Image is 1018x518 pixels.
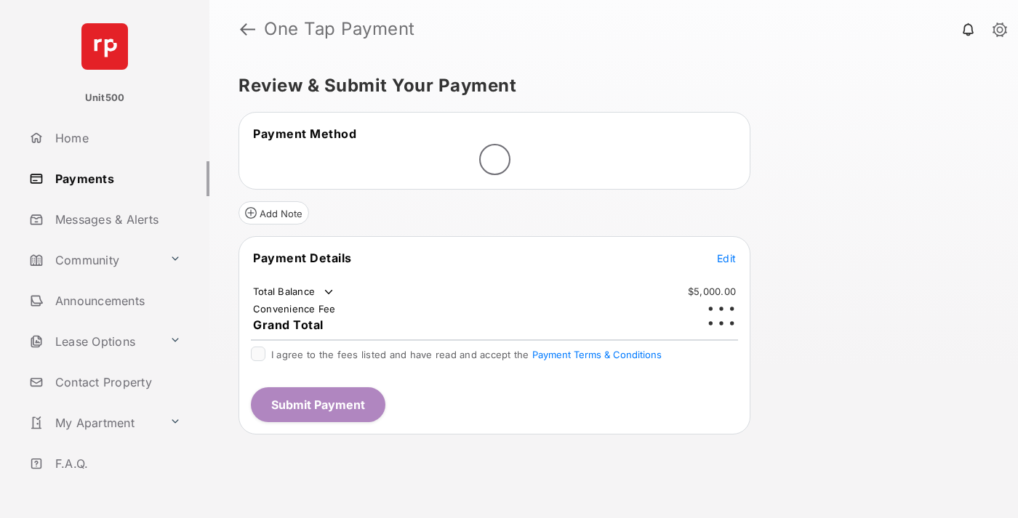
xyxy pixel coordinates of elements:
[23,324,164,359] a: Lease Options
[252,302,337,315] td: Convenience Fee
[23,405,164,440] a: My Apartment
[253,317,324,332] span: Grand Total
[23,365,209,400] a: Contact Property
[687,285,737,298] td: $5,000.00
[239,201,309,224] button: Add Note
[23,161,209,196] a: Payments
[23,202,209,237] a: Messages & Alerts
[252,285,336,299] td: Total Balance
[85,91,125,105] p: Unit500
[717,251,736,265] button: Edit
[23,243,164,278] a: Community
[251,387,385,422] button: Submit Payment
[271,349,662,360] span: I agree to the fees listed and have read and accept the
[532,349,662,360] button: I agree to the fees listed and have read and accept the
[717,252,736,264] span: Edit
[253,251,352,265] span: Payment Details
[253,126,356,141] span: Payment Method
[239,77,977,94] h5: Review & Submit Your Payment
[81,23,128,70] img: svg+xml;base64,PHN2ZyB4bWxucz0iaHR0cDovL3d3dy53My5vcmcvMjAwMC9zdmciIHdpZHRoPSI2NCIgaGVpZ2h0PSI2NC...
[23,446,209,481] a: F.A.Q.
[23,283,209,318] a: Announcements
[264,20,415,38] strong: One Tap Payment
[23,121,209,155] a: Home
